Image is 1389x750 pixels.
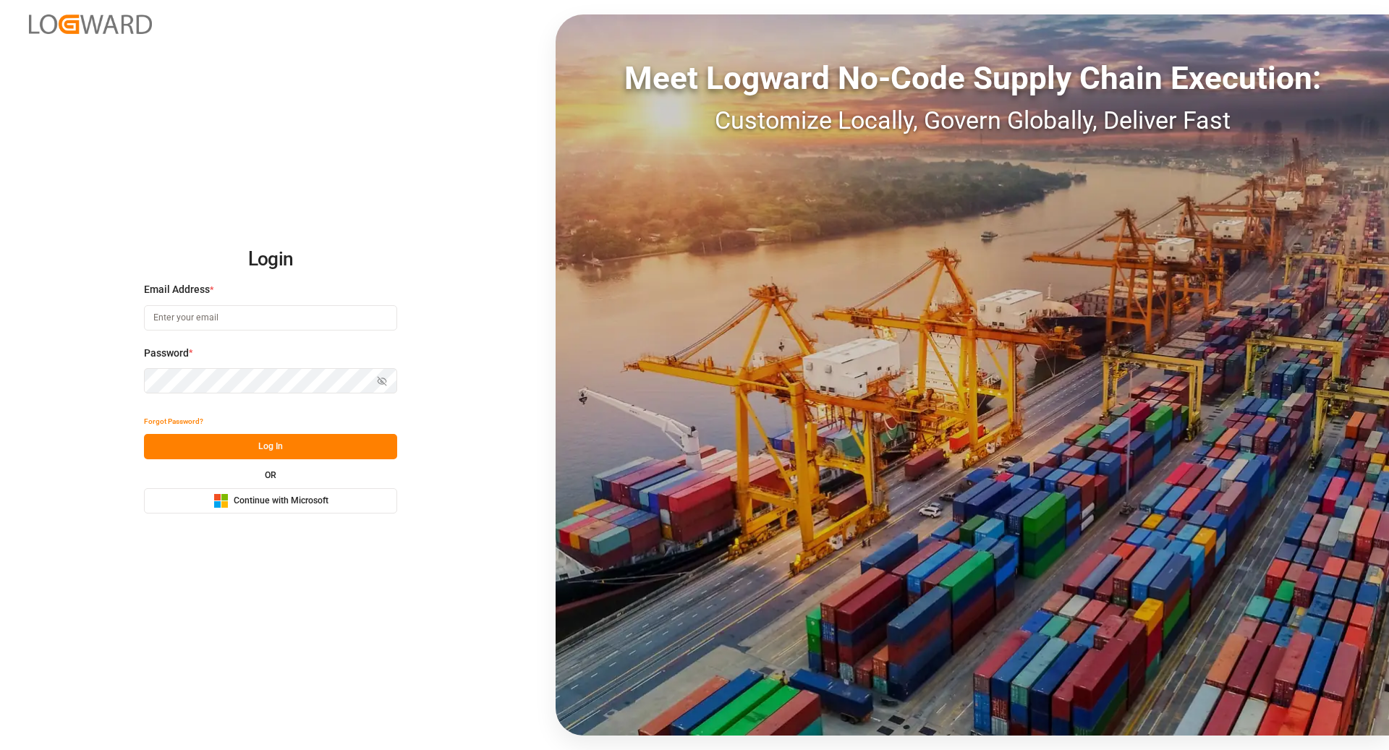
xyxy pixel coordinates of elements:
img: Logward_new_orange.png [29,14,152,34]
div: Meet Logward No-Code Supply Chain Execution: [556,54,1389,102]
span: Email Address [144,282,210,297]
div: Customize Locally, Govern Globally, Deliver Fast [556,102,1389,139]
span: Password [144,346,189,361]
button: Continue with Microsoft [144,488,397,514]
span: Continue with Microsoft [234,495,328,508]
h2: Login [144,236,397,283]
button: Log In [144,434,397,459]
button: Forgot Password? [144,409,203,434]
input: Enter your email [144,305,397,331]
small: OR [265,471,276,480]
